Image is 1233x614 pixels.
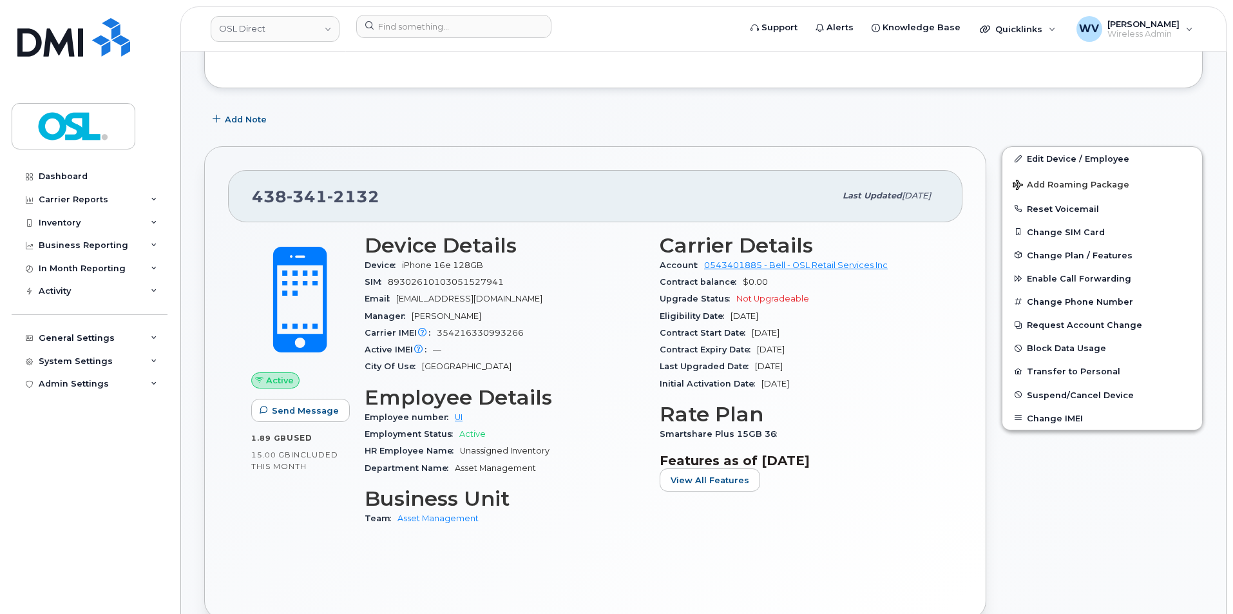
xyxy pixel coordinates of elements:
h3: Rate Plan [660,403,939,426]
span: Support [761,21,798,34]
span: included this month [251,450,338,471]
button: Change Plan / Features [1002,244,1202,267]
span: Change Plan / Features [1027,250,1133,260]
span: [DATE] [752,328,779,338]
a: Asset Management [397,513,479,523]
span: Not Upgradeable [736,294,809,303]
span: 89302610103051527941 [388,277,504,287]
span: Upgrade Status [660,294,736,303]
a: Knowledge Base [863,15,970,41]
button: Block Data Usage [1002,336,1202,360]
button: Transfer to Personal [1002,360,1202,383]
span: used [287,433,312,443]
button: Add Note [204,108,278,131]
span: Suspend/Cancel Device [1027,390,1134,399]
span: Account [660,260,704,270]
span: View All Features [671,474,749,486]
button: Request Account Change [1002,313,1202,336]
span: Contract Start Date [660,328,752,338]
span: Enable Call Forwarding [1027,274,1131,283]
span: [DATE] [755,361,783,371]
span: Quicklinks [995,24,1042,34]
h3: Business Unit [365,487,644,510]
span: Add Roaming Package [1013,180,1129,192]
button: Change IMEI [1002,407,1202,430]
span: Carrier IMEI [365,328,437,338]
span: [DATE] [731,311,758,321]
span: Last updated [843,191,902,200]
span: 341 [287,187,327,206]
span: 15.00 GB [251,450,291,459]
span: Employment Status [365,429,459,439]
span: HR Employee Name [365,446,460,456]
span: iPhone 16e 128GB [402,260,483,270]
span: 438 [252,187,379,206]
span: Active [459,429,486,439]
span: Alerts [827,21,854,34]
span: Team [365,513,397,523]
span: WV [1079,21,1099,37]
span: [PERSON_NAME] [412,311,481,321]
span: [DATE] [757,345,785,354]
span: Last Upgraded Date [660,361,755,371]
span: [GEOGRAPHIC_DATA] [422,361,511,371]
button: Reset Voicemail [1002,197,1202,220]
span: Smartshare Plus 15GB 36 [660,429,783,439]
span: Department Name [365,463,455,473]
span: Active [266,374,294,387]
h3: Carrier Details [660,234,939,257]
span: Knowledge Base [883,21,961,34]
span: Active IMEI [365,345,433,354]
span: 354216330993266 [437,328,524,338]
a: 0543401885 - Bell - OSL Retail Services Inc [704,260,888,270]
h3: Device Details [365,234,644,257]
input: Find something... [356,15,551,38]
div: Willy Verrier [1067,16,1202,42]
span: Initial Activation Date [660,379,761,389]
span: Device [365,260,402,270]
span: Contract balance [660,277,743,287]
a: UI [455,412,463,422]
button: Suspend/Cancel Device [1002,383,1202,407]
span: [EMAIL_ADDRESS][DOMAIN_NAME] [396,294,542,303]
span: 1.89 GB [251,434,287,443]
button: Change Phone Number [1002,290,1202,313]
span: Wireless Admin [1107,29,1180,39]
span: Email [365,294,396,303]
div: Quicklinks [971,16,1065,42]
span: $0.00 [743,277,768,287]
span: — [433,345,441,354]
a: Edit Device / Employee [1002,147,1202,170]
span: Employee number [365,412,455,422]
span: Asset Management [455,463,536,473]
span: Manager [365,311,412,321]
span: Unassigned Inventory [460,446,550,456]
span: Add Note [225,113,267,126]
a: Alerts [807,15,863,41]
span: Eligibility Date [660,311,731,321]
button: Enable Call Forwarding [1002,267,1202,290]
a: OSL Direct [211,16,339,42]
button: View All Features [660,468,760,492]
h3: Features as of [DATE] [660,453,939,468]
button: Change SIM Card [1002,220,1202,244]
button: Add Roaming Package [1002,171,1202,197]
span: Send Message [272,405,339,417]
a: Support [741,15,807,41]
span: SIM [365,277,388,287]
span: [DATE] [902,191,931,200]
button: Send Message [251,399,350,422]
span: [PERSON_NAME] [1107,19,1180,29]
span: 2132 [327,187,379,206]
span: City Of Use [365,361,422,371]
h3: Employee Details [365,386,644,409]
span: Contract Expiry Date [660,345,757,354]
span: [DATE] [761,379,789,389]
